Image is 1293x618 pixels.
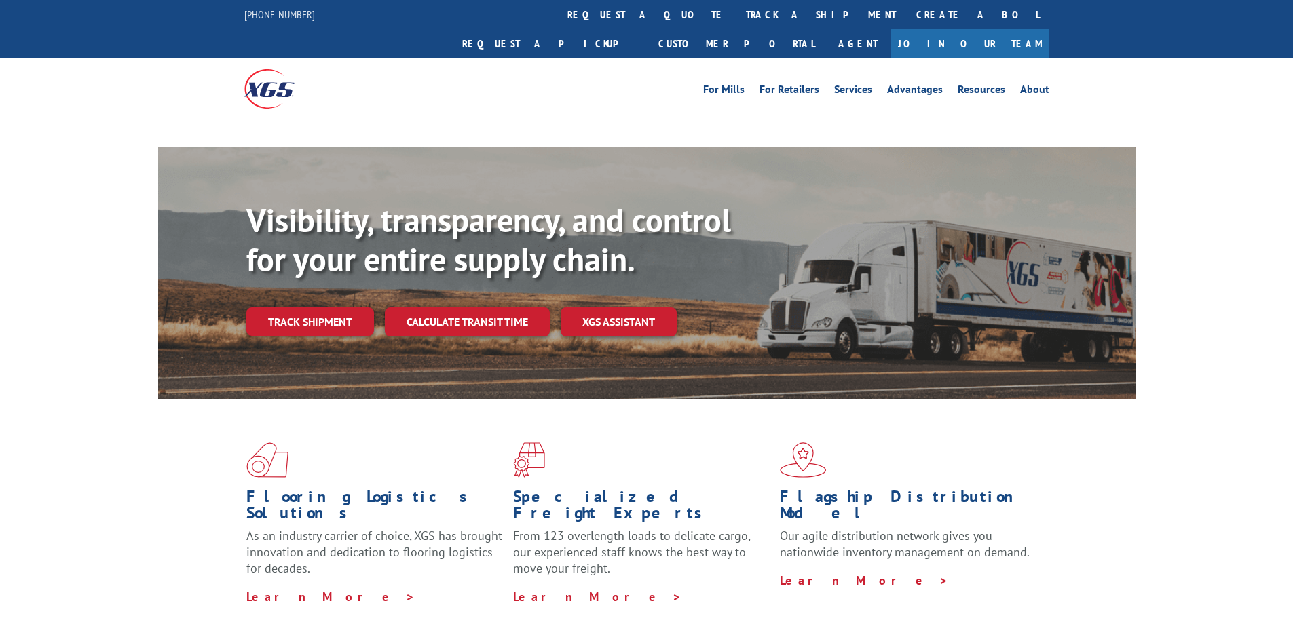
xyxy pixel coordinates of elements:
[958,84,1005,99] a: Resources
[648,29,825,58] a: Customer Portal
[834,84,872,99] a: Services
[561,307,677,336] a: XGS ASSISTANT
[887,84,943,99] a: Advantages
[1020,84,1049,99] a: About
[513,488,770,528] h1: Specialized Freight Experts
[780,573,949,588] a: Learn More >
[513,589,682,604] a: Learn More >
[891,29,1049,58] a: Join Our Team
[246,528,502,576] span: As an industry carrier of choice, XGS has brought innovation and dedication to flooring logistics...
[246,589,415,604] a: Learn More >
[244,7,315,21] a: [PHONE_NUMBER]
[780,528,1030,560] span: Our agile distribution network gives you nationwide inventory management on demand.
[780,488,1036,528] h1: Flagship Distribution Model
[760,84,819,99] a: For Retailers
[246,199,731,280] b: Visibility, transparency, and control for your entire supply chain.
[825,29,891,58] a: Agent
[513,442,545,478] img: xgs-icon-focused-on-flooring-red
[780,442,827,478] img: xgs-icon-flagship-distribution-model-red
[703,84,745,99] a: For Mills
[385,307,550,336] a: Calculate transit time
[452,29,648,58] a: Request a pickup
[246,488,503,528] h1: Flooring Logistics Solutions
[513,528,770,588] p: From 123 overlength loads to delicate cargo, our experienced staff knows the best way to move you...
[246,307,374,336] a: Track shipment
[246,442,288,478] img: xgs-icon-total-supply-chain-intelligence-red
